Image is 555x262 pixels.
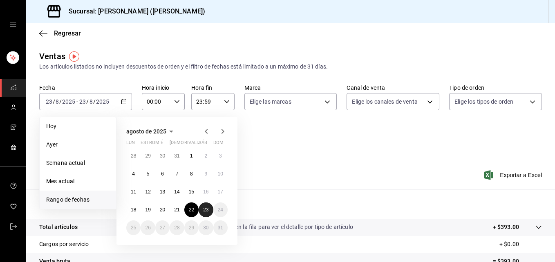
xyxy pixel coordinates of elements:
button: 4 de agosto de 2025 [126,167,141,181]
abbr: 29 de agosto de 2025 [189,225,194,231]
abbr: 8 de agosto de 2025 [190,171,193,177]
button: 26 de agosto de 2025 [141,220,155,235]
abbr: 24 de agosto de 2025 [218,207,223,213]
label: Hora fin [191,85,234,91]
button: 24 de agosto de 2025 [213,202,228,217]
button: 2 de agosto de 2025 [199,149,213,163]
abbr: lunes [126,140,135,149]
abbr: 16 de agosto de 2025 [203,189,208,195]
span: agosto de 2025 [126,128,166,135]
p: + $393.00 [493,223,519,231]
button: 3 de agosto de 2025 [213,149,228,163]
p: + $0.00 [499,240,542,249]
button: 8 de agosto de 2025 [184,167,199,181]
button: 11 de agosto de 2025 [126,184,141,199]
button: 15 de agosto de 2025 [184,184,199,199]
abbr: 28 de agosto de 2025 [174,225,179,231]
span: Hoy [46,122,110,131]
p: Total artículos [39,223,78,231]
button: 7 de agosto de 2025 [170,167,184,181]
button: 31 de agosto de 2025 [213,220,228,235]
abbr: 26 de agosto de 2025 [145,225,150,231]
p: Da clic en la fila para ver el detalle por tipo de artículo [217,223,353,231]
abbr: 28 de julio de 2025 [131,153,136,159]
abbr: 1 de agosto de 2025 [190,153,193,159]
button: 19 de agosto de 2025 [141,202,155,217]
input: -- [89,98,93,105]
button: 13 de agosto de 2025 [155,184,170,199]
abbr: martes [141,140,166,149]
span: Regresar [54,29,81,37]
font: Exportar a Excel [500,172,542,178]
abbr: 14 de agosto de 2025 [174,189,179,195]
label: Tipo de orden [449,85,542,91]
button: cajón abierto [10,21,16,28]
img: Marcador de información sobre herramientas [69,51,79,62]
abbr: 23 de agosto de 2025 [203,207,208,213]
button: 16 de agosto de 2025 [199,184,213,199]
input: ---- [62,98,76,105]
abbr: 5 de agosto de 2025 [147,171,150,177]
div: Ventas [39,50,65,62]
abbr: 17 de agosto de 2025 [218,189,223,195]
button: 29 de julio de 2025 [141,149,155,163]
button: 25 de agosto de 2025 [126,220,141,235]
abbr: 30 de agosto de 2025 [203,225,208,231]
button: 30 de agosto de 2025 [199,220,213,235]
abbr: jueves [170,140,218,149]
button: Regresar [39,29,81,37]
span: / [93,98,96,105]
span: Elige las marcas [250,98,291,106]
abbr: 30 de julio de 2025 [160,153,165,159]
button: 17 de agosto de 2025 [213,184,228,199]
abbr: 25 de agosto de 2025 [131,225,136,231]
abbr: viernes [184,140,207,149]
label: Fecha [39,85,132,91]
abbr: 20 de agosto de 2025 [160,207,165,213]
button: 22 de agosto de 2025 [184,202,199,217]
label: Canal de venta [347,85,439,91]
span: Elige los tipos de orden [454,98,513,106]
input: -- [55,98,59,105]
abbr: 21 de agosto de 2025 [174,207,179,213]
abbr: 31 de julio de 2025 [174,153,179,159]
abbr: 22 de agosto de 2025 [189,207,194,213]
span: Elige los canales de venta [352,98,417,106]
abbr: 27 de agosto de 2025 [160,225,165,231]
span: Rango de fechas [46,195,110,204]
button: 28 de julio de 2025 [126,149,141,163]
button: 23 de agosto de 2025 [199,202,213,217]
span: / [53,98,55,105]
abbr: sábado [199,140,207,149]
h3: Sucursal: [PERSON_NAME] ([PERSON_NAME]) [62,7,205,16]
label: Marca [244,85,337,91]
button: 9 de agosto de 2025 [199,167,213,181]
button: 27 de agosto de 2025 [155,220,170,235]
abbr: 10 de agosto de 2025 [218,171,223,177]
abbr: domingo [213,140,224,149]
button: agosto de 2025 [126,127,176,136]
button: 12 de agosto de 2025 [141,184,155,199]
abbr: 29 de julio de 2025 [145,153,150,159]
button: 5 de agosto de 2025 [141,167,155,181]
abbr: 7 de agosto de 2025 [176,171,179,177]
p: Resumen [39,199,542,209]
button: 29 de agosto de 2025 [184,220,199,235]
span: Semana actual [46,159,110,167]
button: 28 de agosto de 2025 [170,220,184,235]
abbr: miércoles [155,140,163,149]
abbr: 12 de agosto de 2025 [145,189,150,195]
abbr: 15 de agosto de 2025 [189,189,194,195]
button: 20 de agosto de 2025 [155,202,170,217]
abbr: 4 de agosto de 2025 [132,171,135,177]
abbr: 18 de agosto de 2025 [131,207,136,213]
button: 1 de agosto de 2025 [184,149,199,163]
button: 21 de agosto de 2025 [170,202,184,217]
span: - [76,98,78,105]
button: 31 de julio de 2025 [170,149,184,163]
input: -- [45,98,53,105]
span: / [59,98,62,105]
div: Los artículos listados no incluyen descuentos de orden y el filtro de fechas está limitado a un m... [39,62,542,71]
button: 6 de agosto de 2025 [155,167,170,181]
